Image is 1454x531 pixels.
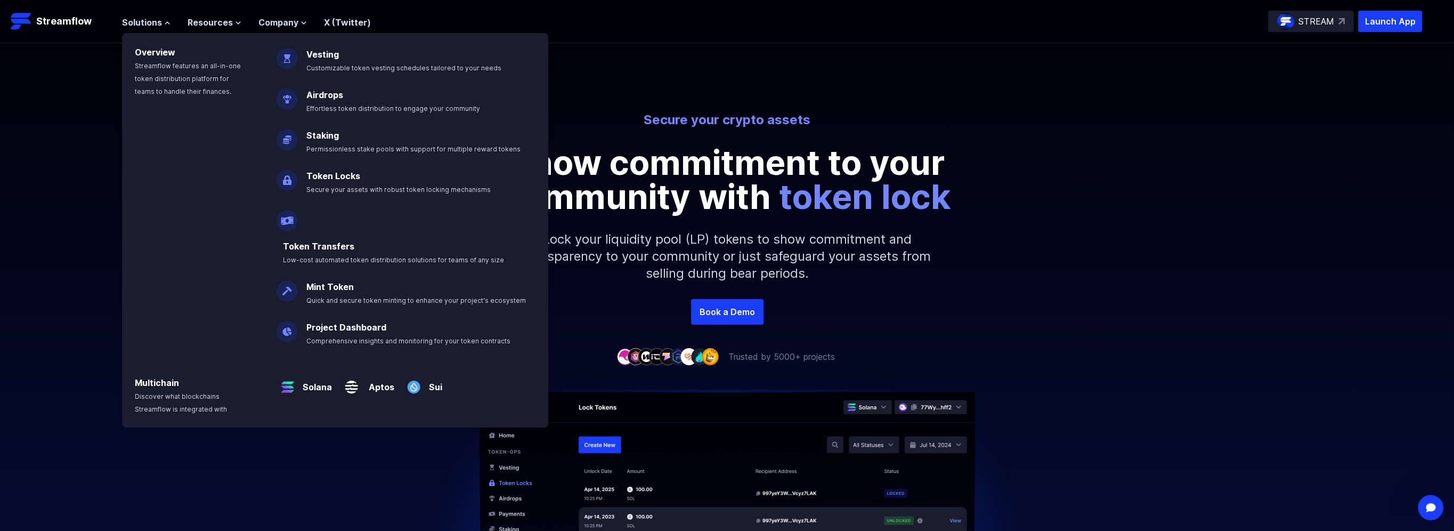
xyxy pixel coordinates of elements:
span: Streamflow features an all-in-one token distribution platform for teams to handle their finances. [135,62,241,95]
p: Secure your crypto assets [432,111,1022,128]
p: Trusted by 5000+ projects [728,350,835,363]
p: Streamflow [36,14,92,29]
img: company-6 [670,348,687,365]
img: Staking [277,120,298,150]
p: Lock your liquidity pool (LP) tokens to show commitment and transparency to your community or jus... [498,214,956,299]
a: Book a Demo [691,299,763,325]
img: Mint Token [277,272,298,302]
a: Sui [425,372,442,393]
a: Token Locks [306,171,360,181]
a: Multichain [135,377,179,388]
span: Low-cost automated token distribution solutions for teams of any size [283,256,504,264]
span: Customizable token vesting schedules tailored to your needs [306,64,501,72]
span: Solutions [122,16,162,29]
button: Resources [188,16,241,29]
img: Sui [403,368,425,398]
img: company-8 [691,348,708,365]
span: Quick and secure token minting to enhance your project's ecosystem [306,296,526,304]
img: Vesting [277,39,298,69]
a: Staking [306,130,339,141]
button: Company [258,16,307,29]
img: company-1 [616,348,633,365]
img: streamflow-logo-circle.png [1277,13,1294,30]
p: STREAM [1298,15,1334,28]
span: Comprehensive insights and monitoring for your token contracts [306,337,510,345]
span: token lock [779,176,951,217]
a: Streamflow [11,11,111,32]
img: company-2 [627,348,644,365]
a: Mint Token [306,281,354,292]
img: Solana [277,368,298,398]
a: X (Twitter) [324,17,371,28]
a: STREAM [1268,11,1354,32]
img: company-7 [680,348,697,365]
img: company-5 [659,348,676,365]
a: Vesting [306,49,339,60]
button: Launch App [1358,11,1422,32]
a: Airdrops [306,90,343,100]
span: Permissionless stake pools with support for multiple reward tokens [306,145,521,153]
a: Project Dashboard [306,322,386,333]
img: Streamflow Logo [11,11,32,32]
img: top-right-arrow.svg [1338,18,1345,25]
img: Token Locks [277,161,298,191]
span: Effortless token distribution to engage your community [306,104,480,112]
a: Overview [135,47,175,58]
button: Solutions [122,16,170,29]
span: Discover what blockchains Streamflow is integrated with [135,392,227,413]
img: company-9 [702,348,719,365]
span: Resources [188,16,233,29]
a: Aptos [362,372,394,393]
img: company-3 [638,348,655,365]
img: Project Dashboard [277,312,298,342]
img: company-4 [648,348,665,365]
img: Payroll [277,202,298,231]
img: Airdrops [277,80,298,110]
span: Secure your assets with robust token locking mechanisms [306,186,491,194]
a: Token Transfers [283,241,354,252]
span: Company [258,16,298,29]
img: Aptos [340,368,362,398]
p: Show commitment to your community with [488,146,967,214]
a: Solana [298,372,332,393]
iframe: Intercom live chat [1418,495,1443,520]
